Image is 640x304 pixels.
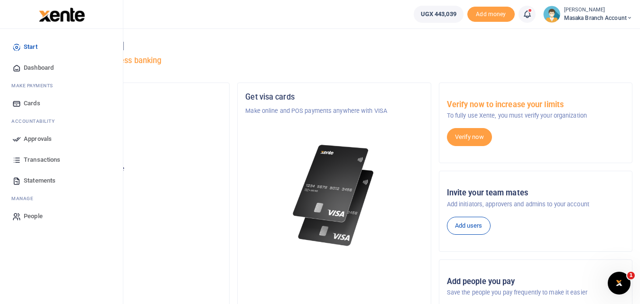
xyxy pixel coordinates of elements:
[44,143,222,153] p: Masaka Branch Account
[44,176,222,185] h5: UGX 443,039
[543,6,632,23] a: profile-user [PERSON_NAME] Masaka Branch Account
[8,93,115,114] a: Cards
[8,37,115,57] a: Start
[627,272,635,279] span: 1
[447,100,624,110] h5: Verify now to increase your limits
[19,118,55,125] span: countability
[44,129,222,138] h5: Account
[24,155,60,165] span: Transactions
[564,6,632,14] small: [PERSON_NAME]
[8,114,115,129] li: Ac
[36,56,632,65] h5: Welcome to better business banking
[44,92,222,102] h5: Organization
[16,195,34,202] span: anage
[447,188,624,198] h5: Invite your team mates
[414,6,464,23] a: UGX 443,039
[447,288,624,297] p: Save the people you pay frequently to make it easier
[608,272,631,295] iframe: Intercom live chat
[410,6,467,23] li: Wallet ballance
[447,128,492,146] a: Verify now
[421,9,456,19] span: UGX 443,039
[8,170,115,191] a: Statements
[245,106,423,116] p: Make online and POS payments anywhere with VISA
[447,277,624,286] h5: Add people you pay
[290,138,379,253] img: xente-_physical_cards.png
[467,10,515,17] a: Add money
[245,92,423,102] h5: Get visa cards
[38,10,85,18] a: logo-small logo-large logo-large
[44,106,222,116] p: Tugende Limited
[8,57,115,78] a: Dashboard
[467,7,515,22] span: Add money
[24,212,43,221] span: People
[8,191,115,206] li: M
[16,82,53,89] span: ake Payments
[44,164,222,174] p: Your current account balance
[39,8,85,22] img: logo-large
[24,134,52,144] span: Approvals
[447,200,624,209] p: Add initiators, approvers and admins to your account
[8,129,115,149] a: Approvals
[8,78,115,93] li: M
[543,6,560,23] img: profile-user
[8,149,115,170] a: Transactions
[447,217,491,235] a: Add users
[36,41,632,51] h4: Hello [PERSON_NAME]
[24,63,54,73] span: Dashboard
[8,206,115,227] a: People
[564,14,632,22] span: Masaka Branch Account
[24,176,56,185] span: Statements
[467,7,515,22] li: Toup your wallet
[24,42,37,52] span: Start
[447,111,624,120] p: To fully use Xente, you must verify your organization
[24,99,40,108] span: Cards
